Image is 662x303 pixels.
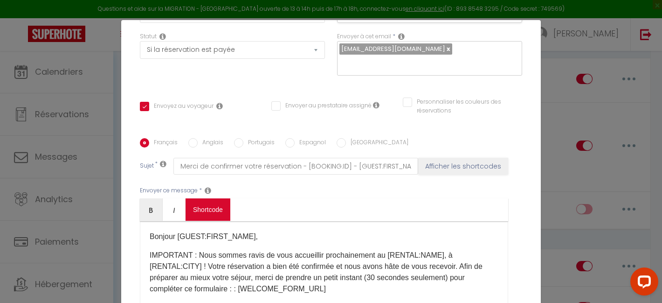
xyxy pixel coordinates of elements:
a: Shortcode [186,198,230,221]
i: Booking status [159,33,166,40]
label: Sujet [140,162,154,171]
label: Envoyer à cet email [337,32,391,41]
a: Bold [140,198,163,221]
label: Anglais [198,138,223,148]
span: [EMAIL_ADDRESS][DOMAIN_NAME] [341,44,445,53]
p: Bonjour [GUEST:FIRST_NAME], [150,231,498,242]
label: Français [149,138,178,148]
a: Italic [163,198,186,221]
label: Portugais [243,138,275,148]
i: Recipient [398,33,405,40]
i: Envoyer au prestataire si il est assigné [373,101,379,109]
label: [GEOGRAPHIC_DATA] [346,138,408,148]
label: Statut [140,32,157,41]
label: Espagnol [295,138,326,148]
i: Envoyer au voyageur [216,102,223,110]
i: Subject [160,160,166,168]
label: Envoyer ce message [140,186,198,195]
iframe: LiveChat chat widget [623,264,662,303]
p: IMPORTANT : Nous sommes ravis de vous accueillir prochainement au​ [RENTAL:NAME], à [RENTAL:CITY]... [150,250,498,295]
button: Afficher les shortcodes [418,158,508,175]
i: Message [205,187,211,194]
